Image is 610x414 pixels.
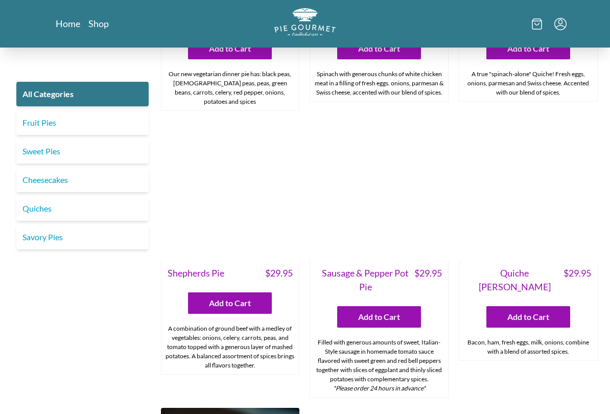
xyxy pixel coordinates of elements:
div: Filled with generous amounts of sweet, Italian-Style sausage in homemade tomato sauce flavored wi... [310,334,448,398]
span: Quiche [PERSON_NAME] [465,267,564,294]
button: Add to Cart [337,307,421,328]
a: Sweet Pies [16,139,149,164]
a: Shop [88,17,109,30]
a: Fruit Pies [16,110,149,135]
span: Add to Cart [507,311,549,324]
a: Cheesecakes [16,168,149,192]
div: Spinach with generous chunks of white chicken meat in a filling of fresh eggs. onions, parmesan &... [310,66,448,102]
span: Add to Cart [358,43,400,55]
span: $ 29.95 [414,267,442,294]
button: Add to Cart [188,38,272,60]
a: Home [56,17,80,30]
div: Bacon, ham, fresh eggs, milk, onions, combine with a blend of assorted spices. [459,334,597,361]
span: Shepherds Pie [168,267,224,281]
div: Our new vegetarian dinner pie has: black peas, [DEMOGRAPHIC_DATA] peas, peas, green beans, carrot... [161,66,299,111]
img: Sausage & Pepper Pot Pie [310,122,449,261]
span: Add to Cart [209,43,251,55]
span: Add to Cart [507,43,549,55]
a: Savory Pies [16,225,149,249]
em: *Please order 24 hours in advance* [333,385,426,393]
img: logo [274,8,336,36]
span: Add to Cart [209,297,251,310]
button: Add to Cart [337,38,421,60]
span: $ 29.95 [265,267,293,281]
img: Quiche Lorraine [459,122,598,261]
button: Add to Cart [486,38,570,60]
div: A true "spinach-alone" Quiche! Fresh eggs, onions, parmesan and Swiss cheese. Accented with our b... [459,66,597,102]
span: Add to Cart [358,311,400,324]
a: Quiches [16,196,149,221]
a: All Categories [16,82,149,106]
div: A combination of ground beef with a medley of vegetables: onions, celery, carrots, peas, and toma... [161,320,299,375]
button: Add to Cart [188,293,272,314]
a: Logo [274,8,336,39]
img: Shepherds Pie [161,122,300,261]
button: Menu [554,18,567,30]
button: Add to Cart [486,307,570,328]
span: Sausage & Pepper Pot Pie [316,267,414,294]
span: $ 29.95 [564,267,591,294]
